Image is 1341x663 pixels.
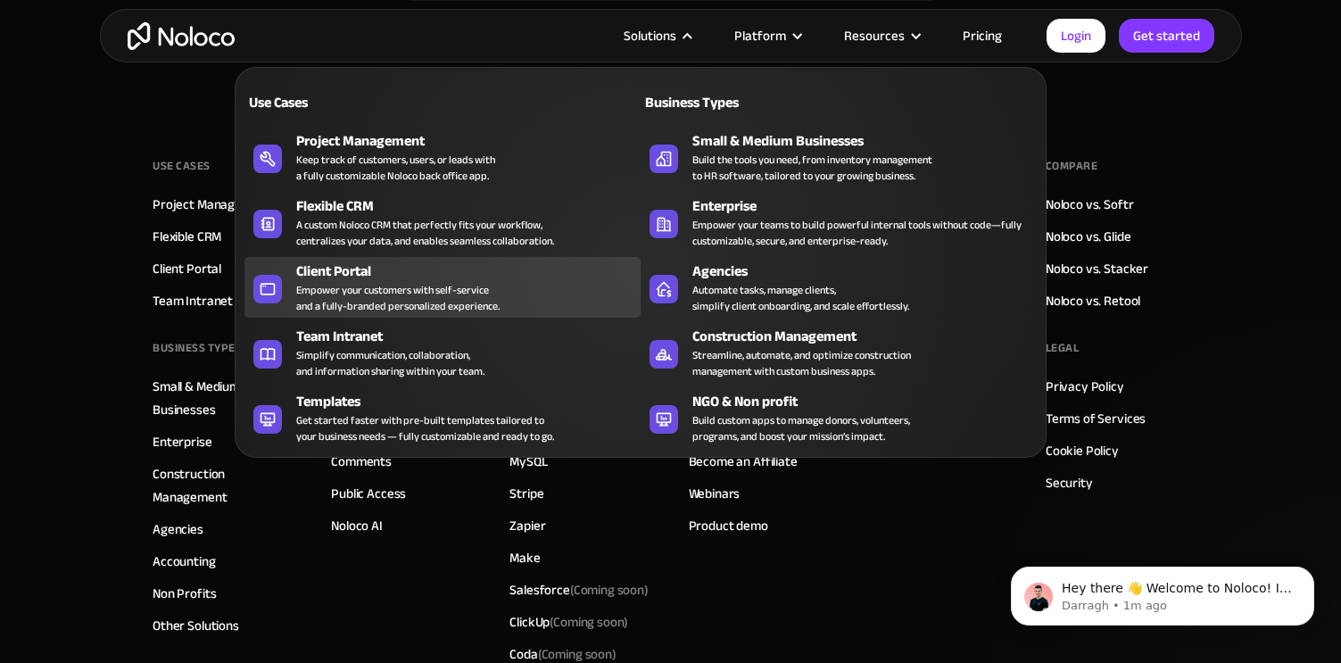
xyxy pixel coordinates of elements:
[689,450,798,473] a: Become an Affiliate
[1046,335,1080,361] div: Legal
[692,282,909,314] div: Automate tasks, manage clients, simplify client onboarding, and scale effortlessly.
[1046,225,1131,248] a: Noloco vs. Glide
[641,387,1037,448] a: NGO & Non profitBuild custom apps to manage donors, volunteers,programs, and boost your mission’s...
[692,152,932,184] div: Build the tools you need, from inventory management to HR software, tailored to your growing busi...
[296,282,500,314] div: Empower your customers with self-service and a fully-branded personalized experience.
[1047,19,1105,53] a: Login
[153,257,221,280] a: Client Portal
[153,225,221,248] a: Flexible CRM
[624,24,676,47] div: Solutions
[296,326,649,347] div: Team Intranet
[244,92,435,113] div: Use Cases
[153,153,211,179] div: Use Cases
[153,375,295,421] a: Small & Medium Businesses
[1046,471,1093,494] a: Security
[641,127,1037,187] a: Small & Medium BusinessesBuild the tools you need, from inventory managementto HR software, tailo...
[153,518,203,541] a: Agencies
[1046,375,1124,398] a: Privacy Policy
[296,152,495,184] div: Keep track of customers, users, or leads with a fully customizable Noloco back office app.
[296,130,649,152] div: Project Management
[1046,257,1148,280] a: Noloco vs. Stacker
[244,81,641,122] a: Use Cases
[692,347,911,379] div: Streamline, automate, and optimize construction management with custom business apps.
[153,430,212,453] a: Enterprise
[331,482,406,505] a: Public Access
[509,450,547,473] a: MySQL
[331,514,383,537] a: Noloco AI
[1119,19,1214,53] a: Get started
[296,261,649,282] div: Client Portal
[1046,193,1134,216] a: Noloco vs. Softr
[153,193,264,216] a: Project Managment
[641,92,832,113] div: Business Types
[244,192,641,253] a: Flexible CRMA custom Noloco CRM that perfectly fits your workflow,centralizes your data, and enab...
[641,322,1037,383] a: Construction ManagementStreamline, automate, and optimize constructionmanagement with custom busi...
[509,482,543,505] a: Stripe
[984,529,1341,654] iframe: Intercom notifications message
[153,582,216,605] a: Non Profits
[570,577,649,602] span: (Coming soon)
[689,482,741,505] a: Webinars
[509,514,545,537] a: Zapier
[734,24,786,47] div: Platform
[153,289,233,312] a: Team Intranet
[822,24,940,47] div: Resources
[844,24,905,47] div: Resources
[641,81,1037,122] a: Business Types
[509,578,649,601] div: Salesforce
[692,130,1045,152] div: Small & Medium Businesses
[1046,289,1140,312] a: Noloco vs. Retool
[296,412,554,444] div: Get started faster with pre-built templates tailored to your business needs — fully customizable ...
[689,514,768,537] a: Product demo
[244,322,641,383] a: Team IntranetSimplify communication, collaboration,and information sharing within your team.
[692,391,1045,412] div: NGO & Non profit
[128,22,235,50] a: home
[153,335,242,361] div: BUSINESS TYPES
[509,546,540,569] a: Make
[1046,153,1098,179] div: Compare
[296,195,649,217] div: Flexible CRM
[692,261,1045,282] div: Agencies
[1046,439,1119,462] a: Cookie Policy
[153,550,216,573] a: Accounting
[712,24,822,47] div: Platform
[509,610,628,634] div: ClickUp
[692,195,1045,217] div: Enterprise
[1046,407,1146,430] a: Terms of Services
[296,391,649,412] div: Templates
[153,614,239,637] a: Other Solutions
[244,257,641,318] a: Client PortalEmpower your customers with self-serviceand a fully-branded personalized experience.
[244,387,641,448] a: TemplatesGet started faster with pre-built templates tailored toyour business needs — fully custo...
[601,24,712,47] div: Solutions
[296,347,484,379] div: Simplify communication, collaboration, and information sharing within your team.
[692,217,1028,249] div: Empower your teams to build powerful internal tools without code—fully customizable, secure, and ...
[641,257,1037,318] a: AgenciesAutomate tasks, manage clients,simplify client onboarding, and scale effortlessly.
[641,192,1037,253] a: EnterpriseEmpower your teams to build powerful internal tools without code—fully customizable, se...
[244,127,641,187] a: Project ManagementKeep track of customers, users, or leads witha fully customizable Noloco back o...
[550,609,628,634] span: (Coming soon)
[331,450,392,473] a: Comments
[296,217,554,249] div: A custom Noloco CRM that perfectly fits your workflow, centralizes your data, and enables seamles...
[940,24,1024,47] a: Pricing
[692,326,1045,347] div: Construction Management
[235,42,1047,458] nav: Solutions
[692,412,910,444] div: Build custom apps to manage donors, volunteers, programs, and boost your mission’s impact.
[153,462,295,509] a: Construction Management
